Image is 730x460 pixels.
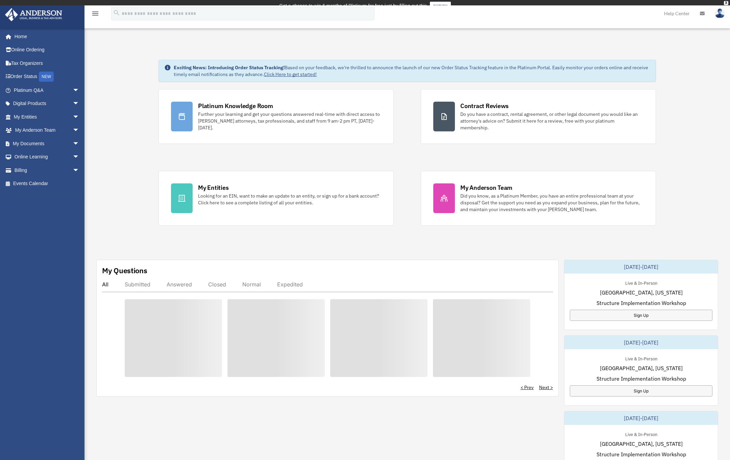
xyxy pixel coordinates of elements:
a: Home [5,30,86,43]
a: Digital Productsarrow_drop_down [5,97,90,110]
a: Tax Organizers [5,56,90,70]
a: My Entitiesarrow_drop_down [5,110,90,124]
strong: Exciting News: Introducing Order Status Tracking! [174,65,285,71]
div: Get a chance to win 6 months of Platinum for free just by filling out this [279,2,427,10]
div: Expedited [277,281,303,288]
span: arrow_drop_down [73,150,86,164]
a: Click Here to get started! [264,71,317,77]
div: [DATE]-[DATE] [564,336,718,349]
i: search [113,9,120,17]
div: Platinum Knowledge Room [198,102,273,110]
div: Answered [167,281,192,288]
div: Further your learning and get your questions answered real-time with direct access to [PERSON_NAM... [198,111,381,131]
div: Live & In-Person [620,430,663,437]
span: [GEOGRAPHIC_DATA], [US_STATE] [600,440,683,448]
a: My Anderson Teamarrow_drop_down [5,124,90,137]
div: All [102,281,108,288]
div: NEW [39,72,54,82]
span: arrow_drop_down [73,97,86,111]
span: arrow_drop_down [73,137,86,151]
span: Structure Implementation Workshop [597,450,686,458]
a: Contract Reviews Do you have a contract, rental agreement, or other legal document you would like... [421,89,656,144]
div: Live & In-Person [620,279,663,286]
span: arrow_drop_down [73,163,86,177]
span: Structure Implementation Workshop [597,375,686,383]
a: Online Learningarrow_drop_down [5,150,90,164]
img: Anderson Advisors Platinum Portal [3,8,64,21]
img: User Pic [715,8,725,18]
a: menu [91,12,99,18]
i: menu [91,9,99,18]
span: arrow_drop_down [73,110,86,124]
a: Sign Up [570,385,712,397]
div: Contract Reviews [460,102,509,110]
a: survey [430,2,451,10]
div: Based on your feedback, we're thrilled to announce the launch of our new Order Status Tracking fe... [174,64,650,78]
a: Platinum Knowledge Room Further your learning and get your questions answered real-time with dire... [159,89,394,144]
span: [GEOGRAPHIC_DATA], [US_STATE] [600,364,683,372]
div: Did you know, as a Platinum Member, you have an entire professional team at your disposal? Get th... [460,193,643,213]
div: Normal [242,281,261,288]
a: Billingarrow_drop_down [5,163,90,177]
div: [DATE]-[DATE] [564,260,718,274]
div: Do you have a contract, rental agreement, or other legal document you would like an attorney's ad... [460,111,643,131]
a: My Entities Looking for an EIN, want to make an update to an entity, or sign up for a bank accoun... [159,171,394,226]
a: Events Calendar [5,177,90,190]
div: close [724,1,728,5]
a: < Prev [520,384,534,391]
div: [DATE]-[DATE] [564,411,718,425]
div: My Anderson Team [460,183,512,192]
span: [GEOGRAPHIC_DATA], [US_STATE] [600,288,683,297]
a: Sign Up [570,310,712,321]
a: Next > [539,384,553,391]
a: My Documentsarrow_drop_down [5,137,90,150]
a: My Anderson Team Did you know, as a Platinum Member, you have an entire professional team at your... [421,171,656,226]
span: Structure Implementation Workshop [597,299,686,307]
div: My Entities [198,183,228,192]
a: Platinum Q&Aarrow_drop_down [5,83,90,97]
div: Submitted [125,281,150,288]
div: Closed [208,281,226,288]
a: Order StatusNEW [5,70,90,84]
div: Looking for an EIN, want to make an update to an entity, or sign up for a bank account? Click her... [198,193,381,206]
a: Online Ordering [5,43,90,57]
span: arrow_drop_down [73,124,86,137]
span: arrow_drop_down [73,83,86,97]
div: Live & In-Person [620,355,663,362]
div: My Questions [102,265,147,276]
